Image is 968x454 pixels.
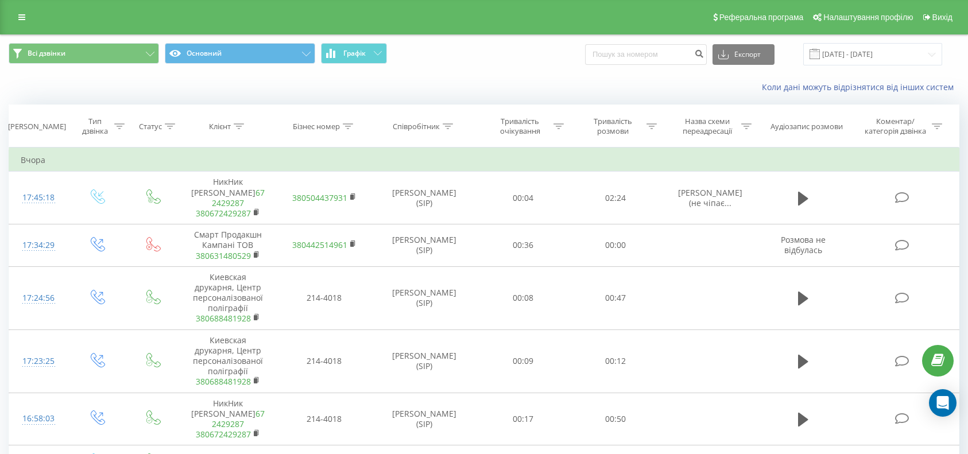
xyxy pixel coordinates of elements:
button: Основний [165,43,315,64]
td: [PERSON_NAME] (SIP) [373,393,477,445]
div: 17:34:29 [21,234,57,257]
div: Клієнт [209,122,231,131]
div: 16:58:03 [21,408,57,430]
a: 672429287 [212,187,265,208]
td: Смарт Продакшн Кампані ТОВ [180,224,276,267]
span: Графік [343,49,366,57]
span: Налаштування профілю [823,13,913,22]
div: Тривалість розмови [582,117,644,136]
td: 214-4018 [276,329,373,393]
a: 672429287 [212,408,265,429]
button: Експорт [713,44,775,65]
div: Назва схеми переадресації [677,117,738,136]
a: 380688481928 [196,313,251,324]
td: Вчора [9,149,959,172]
div: [PERSON_NAME] [8,122,66,131]
a: 380504437931 [292,192,347,203]
button: Графік [321,43,387,64]
td: 214-4018 [276,393,373,445]
td: [PERSON_NAME] (SIP) [373,266,477,329]
a: 380442514961 [292,239,347,250]
td: 02:24 [569,172,662,224]
td: НикНик [PERSON_NAME] [180,393,276,445]
td: [PERSON_NAME] (SIP) [373,329,477,393]
span: Реферальна програма [719,13,804,22]
div: 17:45:18 [21,187,57,209]
td: 00:47 [569,266,662,329]
div: Тип дзвінка [79,117,111,136]
td: 00:04 [477,172,570,224]
td: [PERSON_NAME] (SIP) [373,224,477,267]
div: Статус [139,122,162,131]
div: Open Intercom Messenger [929,389,957,417]
span: Всі дзвінки [28,49,65,58]
a: Коли дані можуть відрізнятися вiд інших систем [762,82,959,92]
div: Бізнес номер [293,122,340,131]
td: Киевская друкарня, Центр персоналізованої поліграфії [180,266,276,329]
a: 380672429287 [196,429,251,440]
td: 00:36 [477,224,570,267]
input: Пошук за номером [585,44,707,65]
div: Аудіозапис розмови [770,122,843,131]
td: [PERSON_NAME] (SIP) [373,172,477,224]
div: 17:24:56 [21,287,57,309]
td: 00:50 [569,393,662,445]
td: 00:17 [477,393,570,445]
td: 00:12 [569,329,662,393]
div: Тривалість очікування [489,117,551,136]
span: [PERSON_NAME] (не чіпає... [678,187,742,208]
div: 17:23:25 [21,350,57,372]
td: НикНик [PERSON_NAME] [180,172,276,224]
a: 380672429287 [196,208,251,219]
td: 214-4018 [276,266,373,329]
div: Коментар/категорія дзвінка [862,117,929,136]
a: 380631480529 [196,250,251,261]
span: Розмова не відбулась [781,234,826,255]
td: Киевская друкарня, Центр персоналізованої поліграфії [180,329,276,393]
div: Співробітник [393,122,440,131]
button: Всі дзвінки [9,43,159,64]
a: 380688481928 [196,376,251,387]
td: 00:00 [569,224,662,267]
td: 00:08 [477,266,570,329]
td: 00:09 [477,329,570,393]
span: Вихід [932,13,952,22]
